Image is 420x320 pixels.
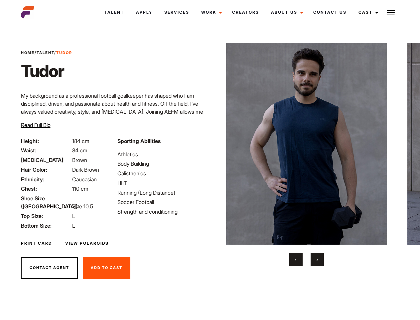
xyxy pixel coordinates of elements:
[21,166,71,174] span: Hair Color:
[21,156,71,164] span: [MEDICAL_DATA]:
[37,50,54,55] a: Talent
[72,147,87,154] span: 84 cm
[21,185,71,193] span: Chest:
[91,265,122,270] span: Add To Cast
[117,160,206,168] li: Body Building
[21,240,52,246] a: Print Card
[98,3,130,21] a: Talent
[72,203,93,210] span: Size 10.5
[72,157,87,163] span: Brown
[72,166,99,173] span: Dark Brown
[117,189,206,197] li: Running (Long Distance)
[21,6,34,19] img: cropped-aefm-brand-fav-22-square.png
[72,176,97,183] span: Caucasian
[72,138,89,144] span: 184 cm
[316,256,318,263] span: Next
[21,122,51,128] span: Read Full Bio
[21,175,71,183] span: Ethnicity:
[21,121,51,129] button: Read Full Bio
[21,50,35,55] a: Home
[265,3,307,21] a: About Us
[83,257,130,279] button: Add To Cast
[295,256,297,263] span: Previous
[21,146,71,154] span: Waist:
[117,169,206,177] li: Calisthenics
[130,3,158,21] a: Apply
[65,240,109,246] a: View Polaroids
[21,92,206,132] p: My background as a professional football goalkeeper has shaped who I am — disciplined, driven, an...
[21,50,72,56] span: / /
[226,3,265,21] a: Creators
[21,61,72,81] h1: Tudor
[117,179,206,187] li: HIIT
[21,257,78,279] button: Contact Agent
[21,222,71,230] span: Bottom Size:
[352,3,382,21] a: Cast
[307,3,352,21] a: Contact Us
[117,208,206,216] li: Strength and conditioning
[56,50,72,55] strong: Tudor
[72,213,75,219] span: L
[117,138,161,144] strong: Sporting Abilities
[387,9,395,17] img: Burger icon
[72,185,88,192] span: 110 cm
[72,222,75,229] span: L
[21,212,71,220] span: Top Size:
[117,150,206,158] li: Athletics
[117,198,206,206] li: Soccer Football
[21,194,71,210] span: Shoe Size ([GEOGRAPHIC_DATA]):
[21,137,71,145] span: Height:
[195,3,226,21] a: Work
[158,3,195,21] a: Services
